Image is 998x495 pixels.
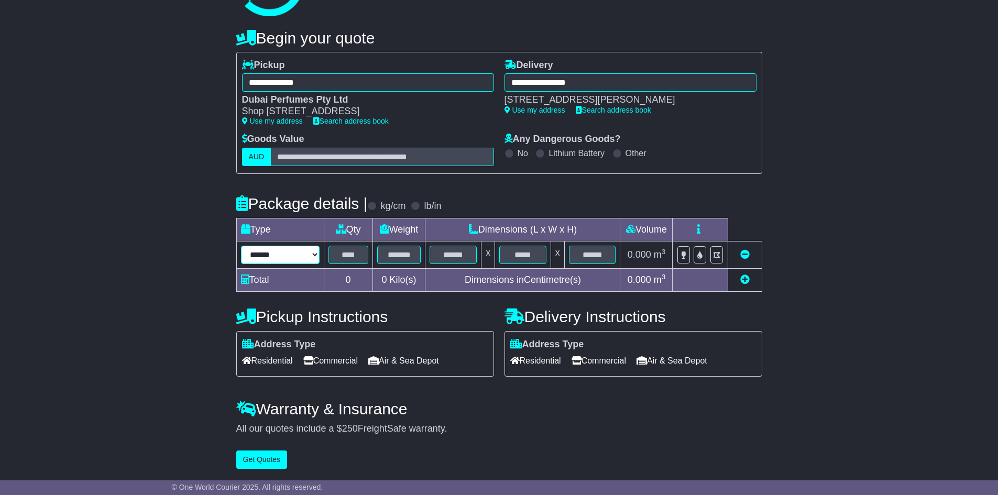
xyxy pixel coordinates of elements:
label: Delivery [505,60,553,71]
label: Lithium Battery [549,148,605,158]
a: Use my address [242,117,303,125]
button: Get Quotes [236,450,288,469]
span: Residential [242,353,293,369]
h4: Package details | [236,195,368,212]
label: Any Dangerous Goods? [505,134,621,145]
td: Volume [620,218,673,241]
td: Type [236,218,324,241]
span: m [654,249,666,260]
span: Residential [510,353,561,369]
span: Air & Sea Depot [368,353,439,369]
span: © One World Courier 2025. All rights reserved. [172,483,323,491]
h4: Warranty & Insurance [236,400,762,417]
td: x [481,241,495,268]
td: Dimensions (L x W x H) [425,218,620,241]
span: 0.000 [628,249,651,260]
div: All our quotes include a $ FreightSafe warranty. [236,423,762,435]
td: Total [236,268,324,291]
span: Commercial [303,353,358,369]
h4: Delivery Instructions [505,308,762,325]
span: Air & Sea Depot [637,353,707,369]
label: AUD [242,148,271,166]
div: Dubai Perfumes Pty Ltd [242,94,484,106]
label: lb/in [424,201,441,212]
span: m [654,274,666,285]
sup: 3 [662,273,666,281]
h4: Pickup Instructions [236,308,494,325]
label: Address Type [242,339,316,350]
span: 0.000 [628,274,651,285]
label: Goods Value [242,134,304,145]
a: Add new item [740,274,750,285]
a: Use my address [505,106,565,114]
label: kg/cm [380,201,405,212]
label: Pickup [242,60,285,71]
td: Qty [324,218,372,241]
td: Weight [372,218,425,241]
a: Search address book [313,117,389,125]
div: Shop [STREET_ADDRESS] [242,106,484,117]
sup: 3 [662,248,666,256]
label: Other [626,148,646,158]
label: No [518,148,528,158]
a: Search address book [576,106,651,114]
span: 250 [342,423,358,434]
h4: Begin your quote [236,29,762,47]
label: Address Type [510,339,584,350]
a: Remove this item [740,249,750,260]
span: 0 [381,274,387,285]
td: Kilo(s) [372,268,425,291]
td: 0 [324,268,372,291]
div: [STREET_ADDRESS][PERSON_NAME] [505,94,746,106]
span: Commercial [572,353,626,369]
td: Dimensions in Centimetre(s) [425,268,620,291]
td: x [551,241,564,268]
